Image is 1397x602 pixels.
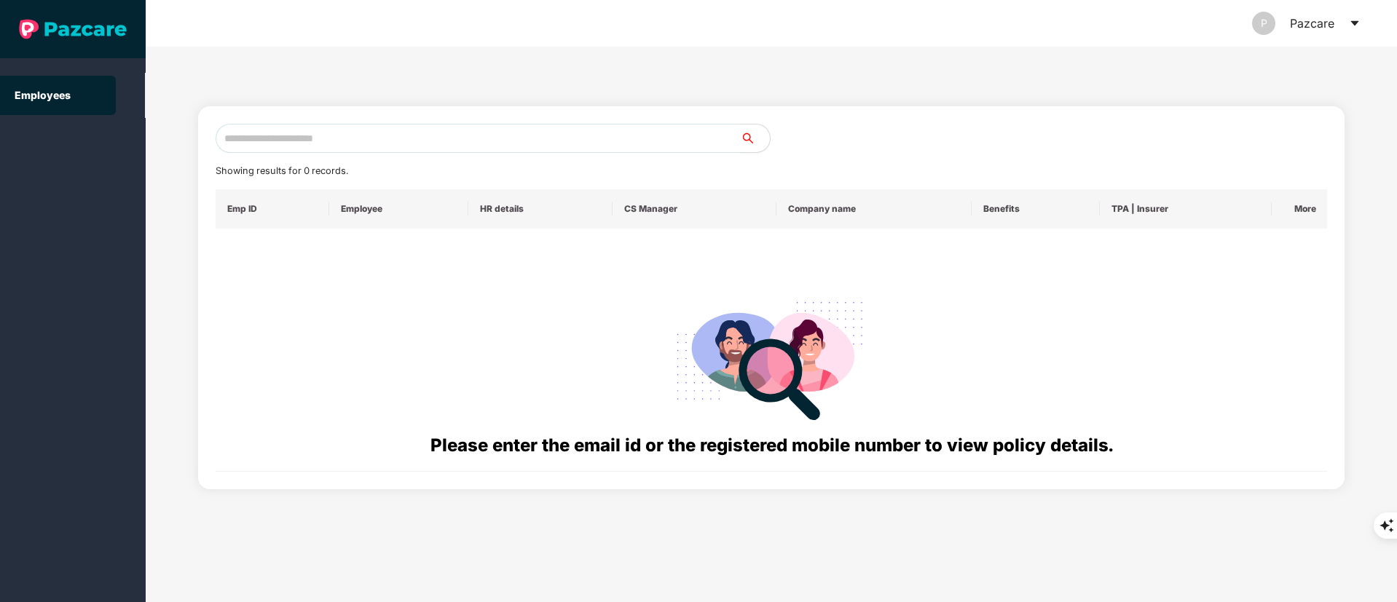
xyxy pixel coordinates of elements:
th: Benefits [972,189,1100,229]
th: CS Manager [613,189,776,229]
span: caret-down [1349,17,1361,29]
th: Employee [329,189,468,229]
th: Emp ID [216,189,330,229]
button: search [740,124,771,153]
span: P [1261,12,1267,35]
span: Please enter the email id or the registered mobile number to view policy details. [430,435,1113,456]
img: svg+xml;base64,PHN2ZyB4bWxucz0iaHR0cDovL3d3dy53My5vcmcvMjAwMC9zdmciIHdpZHRoPSIyODgiIGhlaWdodD0iMj... [666,284,876,432]
span: search [740,132,770,144]
th: TPA | Insurer [1100,189,1272,229]
th: More [1272,189,1327,229]
th: HR details [468,189,612,229]
span: Showing results for 0 records. [216,165,348,176]
a: Employees [15,89,71,101]
th: Company name [776,189,972,229]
